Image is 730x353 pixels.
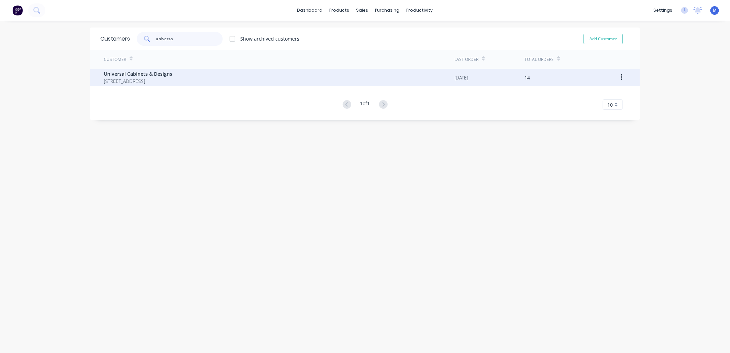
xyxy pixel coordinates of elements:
span: 10 [607,101,613,108]
div: Customer [104,56,126,63]
button: Add Customer [584,34,623,44]
div: Show archived customers [240,35,299,42]
div: 1 of 1 [360,100,370,110]
div: productivity [403,5,436,15]
img: Factory [12,5,23,15]
span: [STREET_ADDRESS] [104,77,172,85]
div: purchasing [372,5,403,15]
input: Search customers... [156,32,223,46]
div: 14 [524,74,530,81]
div: Total Orders [524,56,554,63]
div: settings [650,5,676,15]
div: sales [353,5,372,15]
a: dashboard [294,5,326,15]
span: M [713,7,717,13]
span: Universal Cabinets & Designs [104,70,172,77]
div: [DATE] [454,74,468,81]
div: products [326,5,353,15]
div: Customers [100,35,130,43]
div: Last Order [454,56,478,63]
